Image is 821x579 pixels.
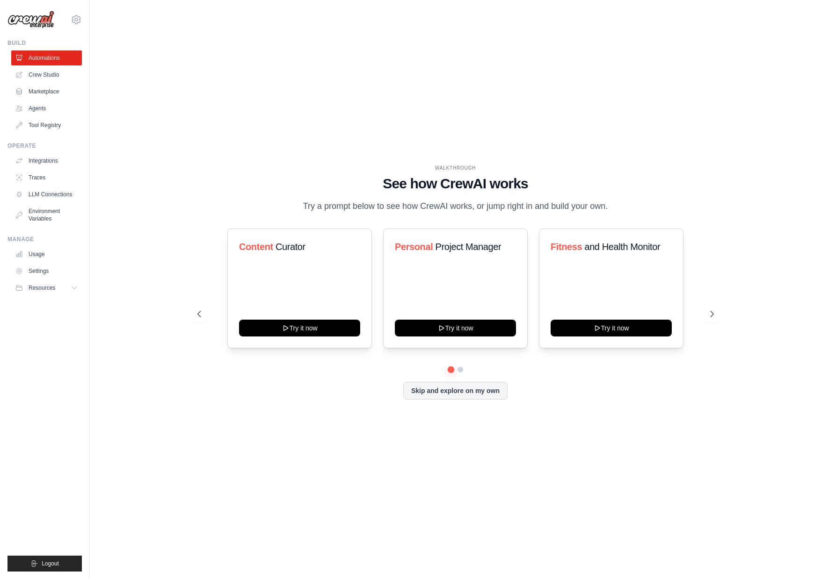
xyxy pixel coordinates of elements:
[275,242,305,252] span: Curator
[239,242,273,252] span: Content
[395,320,516,336] button: Try it now
[11,280,82,295] button: Resources
[29,284,55,292] span: Resources
[11,118,82,133] a: Tool Registry
[7,556,82,572] button: Logout
[239,320,360,336] button: Try it now
[42,560,59,567] span: Logout
[11,170,82,185] a: Traces
[435,242,501,252] span: Project Manager
[11,67,82,82] a: Crew Studio
[11,84,82,99] a: Marketplace
[395,242,433,252] span: Personal
[197,175,714,192] h1: See how CrewAI works
[11,101,82,116] a: Agents
[585,242,661,252] span: and Health Monitor
[7,39,82,47] div: Build
[403,382,508,400] button: Skip and explore on my own
[11,153,82,168] a: Integrations
[551,242,582,252] span: Fitness
[7,11,54,29] img: Logo
[11,247,82,262] a: Usage
[7,142,82,150] div: Operate
[197,164,714,172] div: WALKTHROUGH
[551,320,672,336] button: Try it now
[11,204,82,226] a: Environment Variables
[11,264,82,279] a: Settings
[7,236,82,243] div: Manage
[11,187,82,202] a: LLM Connections
[11,50,82,65] a: Automations
[298,200,613,213] p: Try a prompt below to see how CrewAI works, or jump right in and build your own.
